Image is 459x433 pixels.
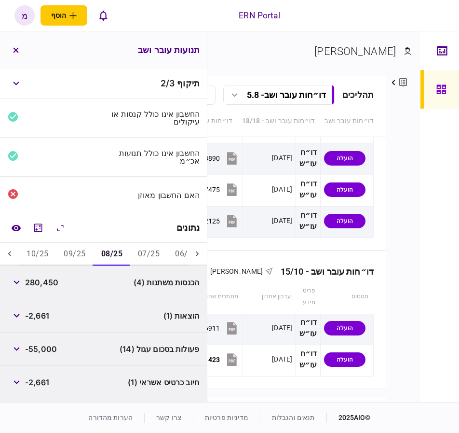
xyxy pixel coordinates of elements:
[56,243,93,266] button: 09/25
[134,277,199,288] span: הכנסות משתנות (4)
[272,354,292,364] div: [DATE]
[138,46,200,55] h3: תנועות עובר ושב
[120,343,199,355] span: פעולות בסכום עגול (14)
[299,317,317,339] div: דו״ח עו״ש
[272,184,292,194] div: [DATE]
[324,182,365,197] div: הועלה
[299,147,317,169] div: דו״ח עו״ש
[93,5,113,26] button: פתח רשימת התראות
[29,219,47,237] button: מחשבון
[25,277,58,288] span: 280,450
[272,153,292,163] div: [DATE]
[320,280,373,314] th: סטטוס
[210,267,263,275] span: [PERSON_NAME]
[177,78,200,88] span: תיקוף
[324,321,365,335] div: הועלה
[108,191,200,199] div: האם החשבון מאוזן
[324,116,374,126] a: דו״חות עובר ושב
[247,90,326,100] div: דו״חות עובר ושב - 5.8
[243,280,296,314] th: עדכון אחרון
[272,216,292,225] div: [DATE]
[314,43,396,59] div: [PERSON_NAME]
[25,343,57,355] span: -55,000
[223,85,335,105] button: דו״חות עובר ושב- 5.8
[326,413,371,423] div: © 2025 AIO
[273,266,374,277] div: דו״חות עובר ושב - 15/10
[176,223,200,233] div: נתונים
[239,9,280,22] div: ERN Portal
[94,243,130,266] button: 08/25
[163,310,199,321] span: הוצאות (1)
[108,110,200,126] div: החשבון אינו כולל קנסות או עיקולים
[25,310,49,321] span: -2,661
[161,78,175,88] span: 2 / 3
[128,377,199,388] span: חיוב כרטיס אשראי (1)
[242,116,315,126] a: דו״חות עובר ושב - 18/18
[299,349,317,371] div: דו״ח עו״ש
[296,280,321,314] th: פריט מידע
[52,219,69,237] button: הרחב\כווץ הכל
[167,243,204,266] button: 06/25
[7,219,25,237] a: השוואה למסמך
[130,243,167,266] button: 07/25
[342,88,374,101] div: תהליכים
[272,323,292,333] div: [DATE]
[25,377,49,388] span: -2,661
[40,5,87,26] button: פתח תפריט להוספת לקוח
[324,151,365,166] div: הועלה
[88,414,133,421] a: הערות מהדורה
[108,149,200,165] div: החשבון אינו כולל תנועות אכ״מ
[205,414,248,421] a: מדיניות פרטיות
[299,210,317,232] div: דו״ח עו״ש
[324,214,365,228] div: הועלה
[14,5,35,26] button: מ
[156,414,181,421] a: צרו קשר
[19,243,56,266] button: 10/25
[272,414,315,421] a: תנאים והגבלות
[299,179,317,201] div: דו״ח עו״ש
[324,352,365,367] div: הועלה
